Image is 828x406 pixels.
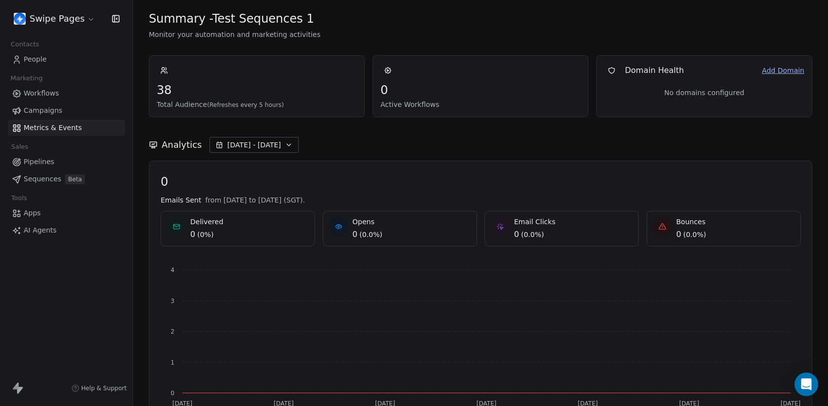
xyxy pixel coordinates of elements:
span: 0 [190,229,195,240]
span: AI Agents [24,225,57,236]
span: No domains configured [664,88,744,98]
tspan: 4 [171,267,174,273]
span: Tools [7,191,31,205]
span: Pipelines [24,157,54,167]
tspan: 0 [171,390,174,397]
span: ( 0% ) [197,230,213,239]
a: Apps [8,205,125,221]
div: Open Intercom Messenger [794,372,818,396]
tspan: 1 [171,359,174,366]
span: 0 [161,174,800,189]
a: Workflows [8,85,125,101]
span: from [DATE] to [DATE] (SGT). [205,195,305,205]
tspan: 2 [171,328,174,335]
tspan: 3 [171,298,174,304]
img: user_01J93QE9VH11XXZQZDP4TWZEES.jpg [14,13,26,25]
span: ( 0.0% ) [683,230,706,239]
span: Summary - Test Sequences 1 [149,11,314,26]
a: Metrics & Events [8,120,125,136]
span: Swipe Pages [30,12,85,25]
span: Sequences [24,174,61,184]
span: Apps [24,208,41,218]
a: Add Domain [762,66,804,76]
span: Bounces [676,217,706,227]
a: People [8,51,125,68]
span: Opens [352,217,382,227]
span: Analytics [162,138,202,151]
span: 0 [380,83,581,98]
span: People [24,54,47,65]
span: Contacts [6,37,43,52]
a: Campaigns [8,102,125,119]
span: (Refreshes every 5 hours) [207,101,284,108]
a: Help & Support [71,384,127,392]
span: 0 [352,229,357,240]
span: Domain Health [625,65,684,76]
span: Sales [7,139,33,154]
span: 0 [514,229,519,240]
span: 0 [676,229,681,240]
span: [DATE] - [DATE] [227,140,281,150]
a: AI Agents [8,222,125,238]
span: Help & Support [81,384,127,392]
span: Workflows [24,88,59,99]
span: Campaigns [24,105,62,116]
span: Beta [65,174,85,184]
span: Email Clicks [514,217,555,227]
span: ( 0.0% ) [521,230,544,239]
span: ( 0.0% ) [359,230,382,239]
span: Active Workflows [380,100,581,109]
span: Emails Sent [161,195,201,205]
a: Pipelines [8,154,125,170]
span: Delivered [190,217,223,227]
span: Total Audience [157,100,357,109]
a: SequencesBeta [8,171,125,187]
span: Monitor your automation and marketing activities [149,30,812,39]
button: [DATE] - [DATE] [209,137,299,153]
button: Swipe Pages [12,10,97,27]
span: Marketing [6,71,47,86]
span: Metrics & Events [24,123,82,133]
span: 38 [157,83,357,98]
